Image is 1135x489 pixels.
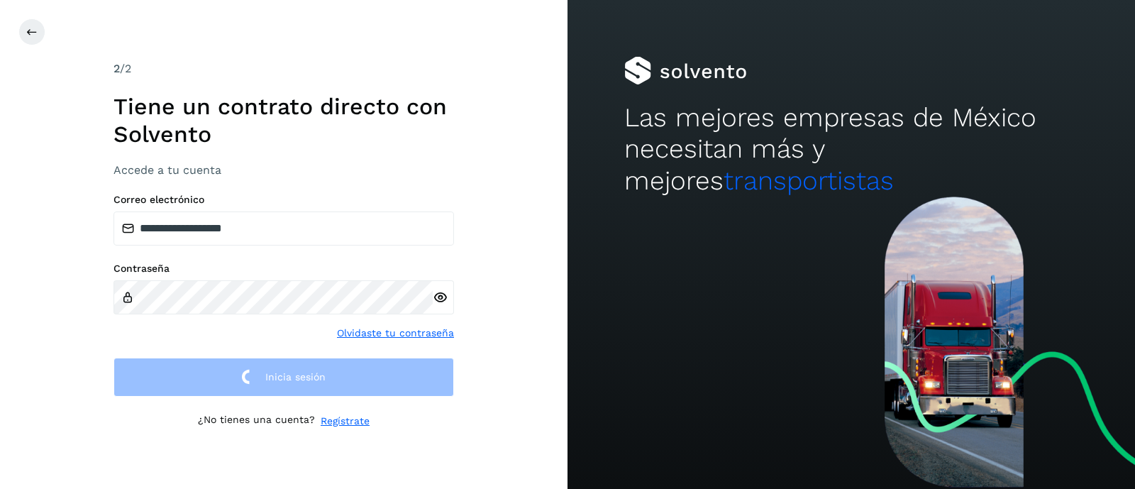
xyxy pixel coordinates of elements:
h3: Accede a tu cuenta [113,163,454,177]
h1: Tiene un contrato directo con Solvento [113,93,454,148]
label: Correo electrónico [113,194,454,206]
label: Contraseña [113,263,454,275]
div: /2 [113,60,454,77]
button: Inicia sesión [113,358,454,397]
a: Olvidaste tu contraseña [337,326,454,341]
span: 2 [113,62,120,75]
span: transportistas [724,165,894,196]
p: ¿No tienes una cuenta? [198,414,315,429]
h2: Las mejores empresas de México necesitan más y mejores [624,102,1078,197]
span: Inicia sesión [265,372,326,382]
a: Regístrate [321,414,370,429]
